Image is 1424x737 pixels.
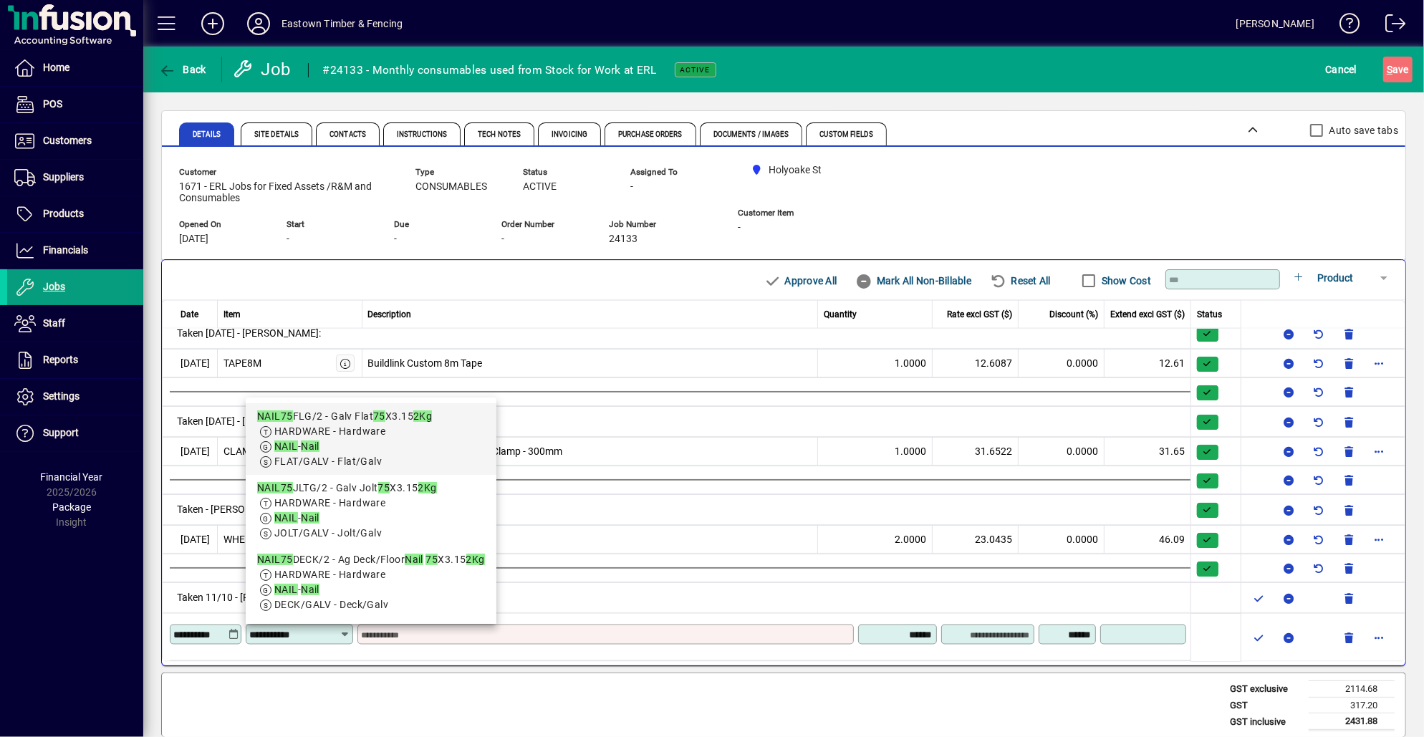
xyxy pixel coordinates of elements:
span: ave [1387,58,1409,81]
span: DECK/GALV - Deck/Galv [274,599,388,610]
em: 75 [373,410,385,422]
td: [PERSON_NAME] E-Z Speed Clamp - 300mm [362,437,819,466]
td: 0.0000 [1019,525,1105,554]
button: More options [1367,626,1390,649]
td: 317.20 [1309,697,1395,713]
em: NAIL [274,512,298,524]
button: Back [155,57,210,82]
div: Taken 11/10 - [PERSON_NAME] ([PERSON_NAME]): [170,583,1190,612]
span: CONSUMABLES [415,181,487,193]
em: 2Kg [413,410,432,422]
span: Extend excl GST ($) [1110,308,1185,321]
span: Description [368,308,412,321]
em: Nail [301,440,319,452]
div: FLG/2 - Galv Flat X3.15 [257,409,485,424]
button: Mark All Non-Billable [850,268,977,294]
em: Nail [405,554,423,565]
span: Home [43,62,69,73]
span: Approve All [764,269,837,292]
span: - [501,233,504,245]
a: Knowledge Base [1329,3,1360,49]
span: HARDWARE - Hardware [274,497,385,509]
em: 75 [425,554,438,565]
mat-option: NAIL75DECK/2 - Ag Deck/Floor Nail 75X3.15 2Kg [246,546,496,618]
td: [DATE] [162,349,218,377]
span: - [274,584,319,595]
span: Support [43,427,79,438]
span: Suppliers [43,171,84,183]
td: 31.6522 [933,437,1019,466]
div: #24133 - Monthly consumables used from Stock for Work at ERL [323,59,657,82]
div: Job [233,58,294,81]
span: Tech Notes [478,131,521,138]
a: Settings [7,379,143,415]
div: JLTG/2 - Galv Jolt X3.15 [257,481,485,496]
span: FLAT/GALV - Flat/Galv [274,456,382,467]
em: Nail [301,584,319,595]
button: Reset All [984,268,1057,294]
em: NAIL [274,440,298,452]
td: GST [1223,697,1309,713]
td: 2114.68 [1309,681,1395,698]
em: 2Kg [418,482,437,493]
button: Cancel [1322,57,1361,82]
a: Logout [1375,3,1406,49]
a: Suppliers [7,160,143,196]
span: Settings [43,390,80,402]
span: Back [158,64,206,75]
a: Home [7,50,143,86]
label: Auto save tabs [1327,123,1399,138]
label: Show Cost [1099,274,1151,288]
span: Cancel [1326,58,1357,81]
em: NAIL [257,410,281,422]
div: DECK/2 - Ag Deck/Floor X3.15 [257,552,485,567]
span: Customers [43,135,92,146]
span: Active [680,65,711,74]
span: Package [52,501,91,513]
span: Financials [43,244,88,256]
button: Approve All [758,268,842,294]
mat-option: NAIL75JLTG/2 - Galv Jolt 75X3.15 2Kg [246,475,496,546]
span: Holyoake St [769,163,822,178]
span: 1671 - ERL Jobs for Fixed Assets /R&M and Consumables [179,181,394,204]
div: Taken [DATE] - [PERSON_NAME] ([PERSON_NAME]): [170,407,1190,436]
div: Taken [DATE] - [PERSON_NAME]: [170,319,1190,348]
em: 75 [281,482,293,493]
span: Mark All Non-Billable [855,269,971,292]
div: TAPE8M [223,356,261,371]
span: Staff [43,317,65,329]
span: - [274,512,319,524]
em: 75 [281,554,293,565]
div: [PERSON_NAME] [1236,12,1314,35]
span: Contacts [329,131,366,138]
span: Holyoake St [745,161,838,179]
span: Financial Year [41,471,103,483]
span: Status [523,168,609,177]
td: GST inclusive [1223,713,1309,731]
button: Save [1383,57,1413,82]
td: 0.0000 [1019,349,1105,377]
span: Reset All [990,269,1051,292]
td: 31.65 [1105,437,1191,466]
span: 1.0000 [895,444,926,459]
span: Purchase Orders [618,131,683,138]
button: Add [190,11,236,37]
span: Assigned To [630,168,716,177]
span: Status [1197,308,1222,321]
td: 23.0435 [933,525,1019,554]
div: WHEEL75RUBBER [223,532,306,547]
span: Start [287,220,372,229]
span: Opened On [179,220,265,229]
button: More options [1367,440,1390,463]
em: NAIL [257,554,281,565]
a: Financials [7,233,143,269]
button: More options [1367,352,1390,375]
span: - [394,233,397,245]
em: 75 [378,482,390,493]
span: [DATE] [179,233,208,245]
td: [DATE] [162,525,218,554]
span: Order Number [501,220,587,229]
td: Buildlink Custom 8m Tape [362,349,819,377]
button: More options [1367,528,1390,551]
a: Staff [7,306,143,342]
